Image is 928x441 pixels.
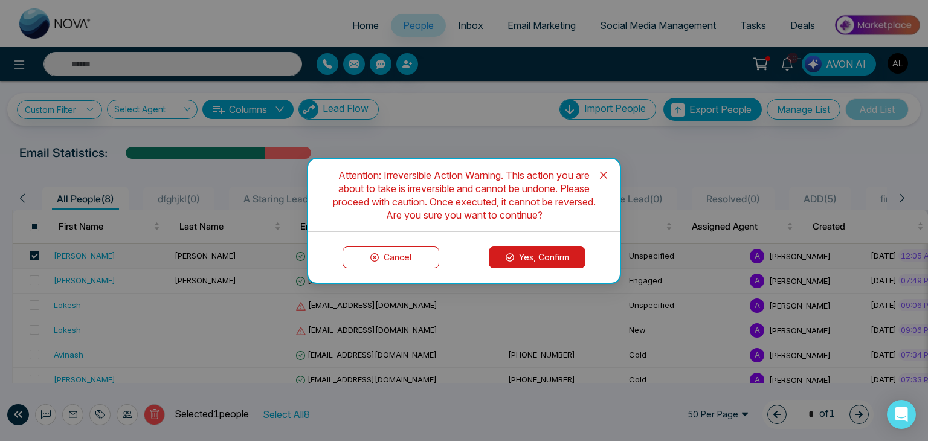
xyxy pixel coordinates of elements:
span: close [599,170,608,180]
div: Open Intercom Messenger [887,400,916,429]
div: Attention: Irreversible Action Warning. This action you are about to take is irreversible and can... [323,169,605,222]
button: Cancel [343,246,439,268]
button: Yes, Confirm [489,246,585,268]
button: Close [587,159,620,192]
